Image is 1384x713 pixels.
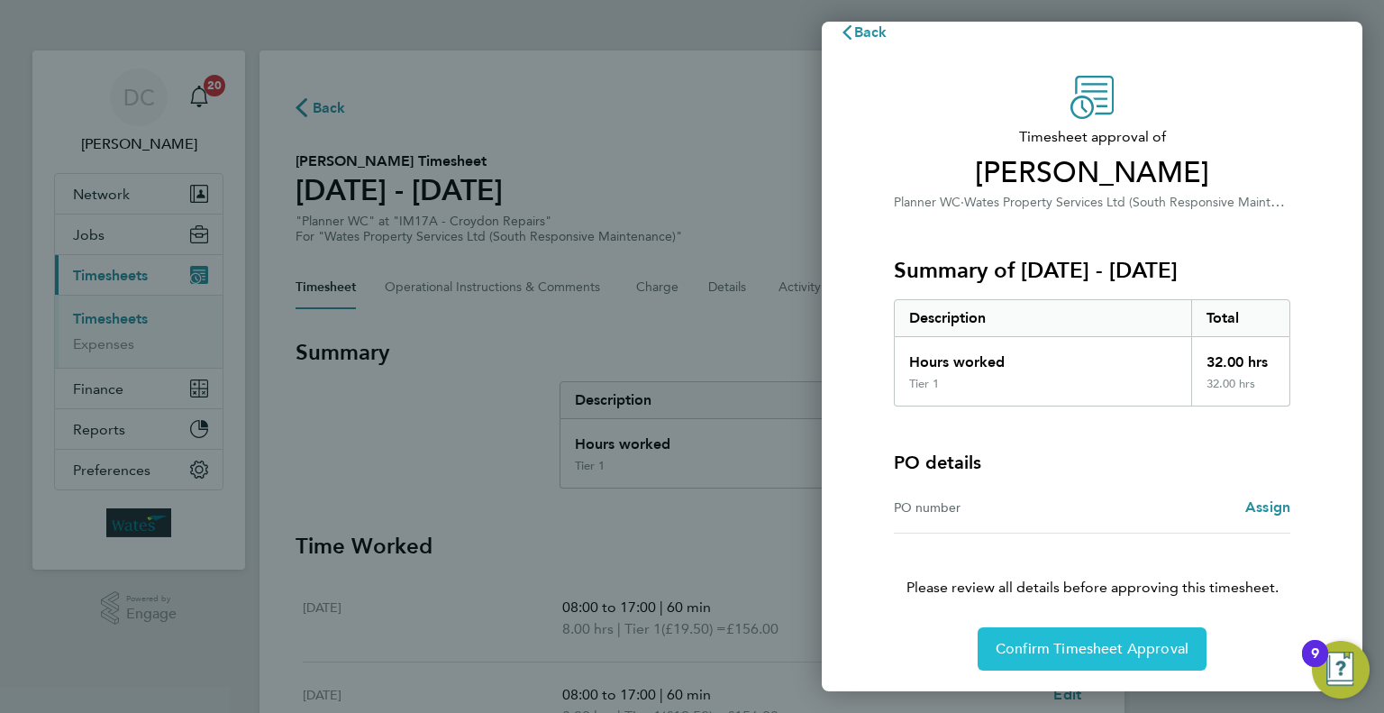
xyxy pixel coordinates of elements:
[894,450,981,475] h4: PO details
[978,627,1206,671] button: Confirm Timesheet Approval
[894,497,1092,518] div: PO number
[895,300,1191,336] div: Description
[894,299,1290,407] div: Summary of 02 - 08 Aug 2025
[1245,497,1290,518] a: Assign
[964,193,1316,210] span: Wates Property Services Ltd (South Responsive Maintenance)
[894,256,1290,285] h3: Summary of [DATE] - [DATE]
[909,377,939,391] div: Tier 1
[1311,654,1319,677] div: 9
[961,195,964,210] span: ·
[894,195,961,210] span: Planner WC
[822,14,906,50] button: Back
[872,534,1312,599] p: Please review all details before approving this timesheet.
[895,337,1191,377] div: Hours worked
[1191,300,1290,336] div: Total
[894,126,1290,148] span: Timesheet approval of
[1312,641,1370,699] button: Open Resource Center, 9 new notifications
[854,23,888,41] span: Back
[1191,337,1290,377] div: 32.00 hrs
[894,155,1290,191] span: [PERSON_NAME]
[1191,377,1290,406] div: 32.00 hrs
[1245,498,1290,516] span: Assign
[996,640,1188,658] span: Confirm Timesheet Approval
